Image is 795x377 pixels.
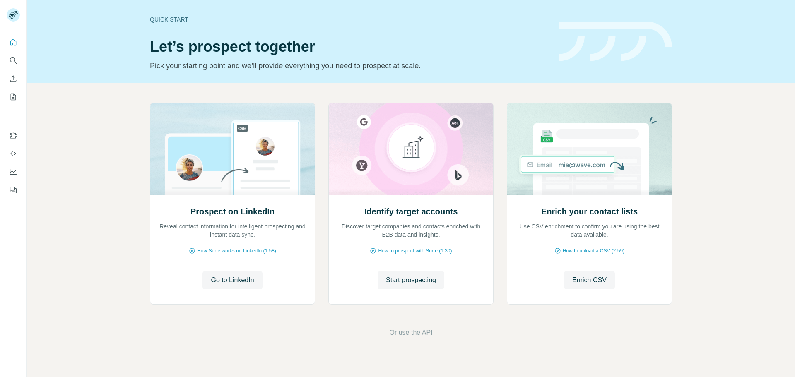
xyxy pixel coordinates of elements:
button: Go to LinkedIn [202,271,262,289]
button: Dashboard [7,164,20,179]
h2: Enrich your contact lists [541,206,638,217]
button: Enrich CSV [564,271,615,289]
img: Enrich your contact lists [507,103,672,195]
p: Discover target companies and contacts enriched with B2B data and insights. [337,222,485,239]
img: Identify target accounts [328,103,494,195]
span: Enrich CSV [572,275,607,285]
span: How Surfe works on LinkedIn (1:58) [197,247,276,255]
button: Feedback [7,182,20,197]
h2: Prospect on LinkedIn [190,206,275,217]
button: Enrich CSV [7,71,20,86]
img: Prospect on LinkedIn [150,103,315,195]
p: Reveal contact information for intelligent prospecting and instant data sync. [159,222,306,239]
span: Go to LinkedIn [211,275,254,285]
button: Start prospecting [378,271,444,289]
span: Start prospecting [386,275,436,285]
button: Or use the API [389,328,432,338]
button: Search [7,53,20,68]
h1: Let’s prospect together [150,38,549,55]
span: How to prospect with Surfe (1:30) [378,247,452,255]
div: Quick start [150,15,549,24]
button: Quick start [7,35,20,50]
span: How to upload a CSV (2:59) [563,247,624,255]
p: Use CSV enrichment to confirm you are using the best data available. [516,222,663,239]
img: banner [559,22,672,62]
h2: Identify target accounts [364,206,458,217]
p: Pick your starting point and we’ll provide everything you need to prospect at scale. [150,60,549,72]
button: Use Surfe on LinkedIn [7,128,20,143]
button: Use Surfe API [7,146,20,161]
button: My lists [7,89,20,104]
